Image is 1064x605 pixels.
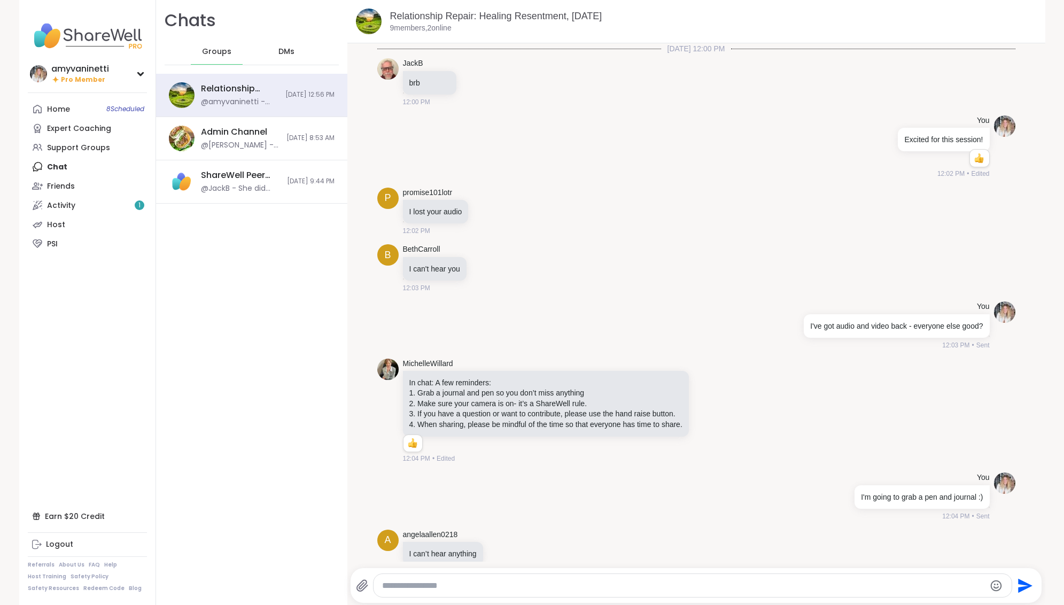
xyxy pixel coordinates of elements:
[977,472,990,483] h4: You
[47,239,58,250] div: PSI
[971,169,989,179] span: Edited
[403,58,423,69] a: JackB
[286,134,335,143] span: [DATE] 8:53 AM
[28,561,55,569] a: Referrals
[47,143,110,153] div: Support Groups
[201,126,267,138] div: Admin Channel
[861,492,983,502] p: I'm going to grab a pen and journal :)
[71,573,108,580] a: Safety Policy
[28,215,147,234] a: Host
[201,97,279,107] div: @amyvaninetti - @heartmindsoulcoach
[47,181,75,192] div: Friends
[28,535,147,554] a: Logout
[28,585,79,592] a: Safety Resources
[47,220,65,230] div: Host
[970,150,989,167] div: Reaction list
[377,58,399,80] img: https://sharewell-space-live.sfo3.digitaloceanspaces.com/user-generated/3c5f9f08-1677-4a94-921c-3...
[165,9,216,33] h1: Chats
[28,99,147,119] a: Home8Scheduled
[201,140,280,151] div: @[PERSON_NAME] - Edited edited
[403,435,422,452] div: Reaction list
[977,115,990,126] h4: You
[169,82,195,108] img: Relationship Repair: Healing Resentment, Oct 09
[89,561,100,569] a: FAQ
[409,388,682,399] li: Grab a journal and pen so you don’t miss anything
[973,154,984,162] button: Reactions: like
[138,201,141,210] span: 1
[409,77,450,88] p: brb
[104,561,117,569] a: Help
[967,169,969,179] span: •
[990,579,1003,592] button: Emoji picker
[390,11,602,21] a: Relationship Repair: Healing Resentment, [DATE]
[904,134,983,145] p: Excited for this session!
[83,585,125,592] a: Redeem Code
[28,507,147,526] div: Earn $20 Credit
[977,301,990,312] h4: You
[285,90,335,99] span: [DATE] 12:56 PM
[28,119,147,138] a: Expert Coaching
[994,472,1015,494] img: https://sharewell-space-live.sfo3.digitaloceanspaces.com/user-generated/301ae018-da57-4553-b36b-2...
[169,126,195,151] img: Admin Channel
[390,23,452,34] p: 9 members, 2 online
[377,359,399,380] img: https://sharewell-space-live.sfo3.digitaloceanspaces.com/user-generated/9d4ac62b-8d5b-4898-b4c6-9...
[278,46,294,57] span: DMs
[51,63,109,75] div: amyvaninetti
[407,439,418,448] button: Reactions: like
[403,283,430,293] span: 12:03 PM
[28,138,147,157] a: Support Groups
[169,169,195,195] img: ShareWell Peer Council
[202,46,231,57] span: Groups
[106,105,144,113] span: 8 Scheduled
[28,196,147,215] a: Activity1
[201,183,281,194] div: @JackB - She did great! 🤗
[28,176,147,196] a: Friends
[384,191,391,205] span: p
[942,340,969,350] span: 12:03 PM
[47,123,111,134] div: Expert Coaching
[287,177,335,186] span: [DATE] 9:44 PM
[409,206,462,217] p: I lost your audio
[942,511,969,521] span: 12:04 PM
[28,17,147,55] img: ShareWell Nav Logo
[409,377,682,388] p: In chat: A few reminders:
[409,420,682,430] li: When sharing, please be mindful of the time so that everyone has time to share.
[59,561,84,569] a: About Us
[976,511,990,521] span: Sent
[937,169,965,179] span: 12:02 PM
[994,115,1015,137] img: https://sharewell-space-live.sfo3.digitaloceanspaces.com/user-generated/301ae018-da57-4553-b36b-2...
[403,359,453,369] a: MichelleWillard
[403,244,440,255] a: BethCarroll
[661,43,732,54] span: [DATE] 12:00 PM
[409,263,460,274] p: I can't hear you
[403,188,453,198] a: promise101lotr
[1012,573,1036,598] button: Send
[382,580,985,591] textarea: Type your message
[28,573,66,580] a: Host Training
[28,234,147,253] a: PSI
[810,321,983,331] p: I've got audio and video back - everyone else good?
[201,83,279,95] div: Relationship Repair: Healing Resentment, [DATE]
[409,548,477,559] p: I can’t hear anything
[47,104,70,115] div: Home
[409,399,682,409] li: Make sure your camera is on- it’s a ShareWell rule.
[403,226,430,236] span: 12:02 PM
[47,200,75,211] div: Activity
[972,340,974,350] span: •
[46,539,73,550] div: Logout
[437,454,455,463] span: Edited
[384,248,391,262] span: B
[994,301,1015,323] img: https://sharewell-space-live.sfo3.digitaloceanspaces.com/user-generated/301ae018-da57-4553-b36b-2...
[201,169,281,181] div: ShareWell Peer Council
[976,340,990,350] span: Sent
[129,585,142,592] a: Blog
[384,533,391,547] span: a
[61,75,105,84] span: Pro Member
[409,409,682,420] li: If you have a question or want to contribute, please use the hand raise button.
[403,454,430,463] span: 12:04 PM
[30,65,47,82] img: amyvaninetti
[403,530,458,540] a: angelaallen0218
[403,97,430,107] span: 12:00 PM
[972,511,974,521] span: •
[356,9,382,34] img: Relationship Repair: Healing Resentment, Oct 09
